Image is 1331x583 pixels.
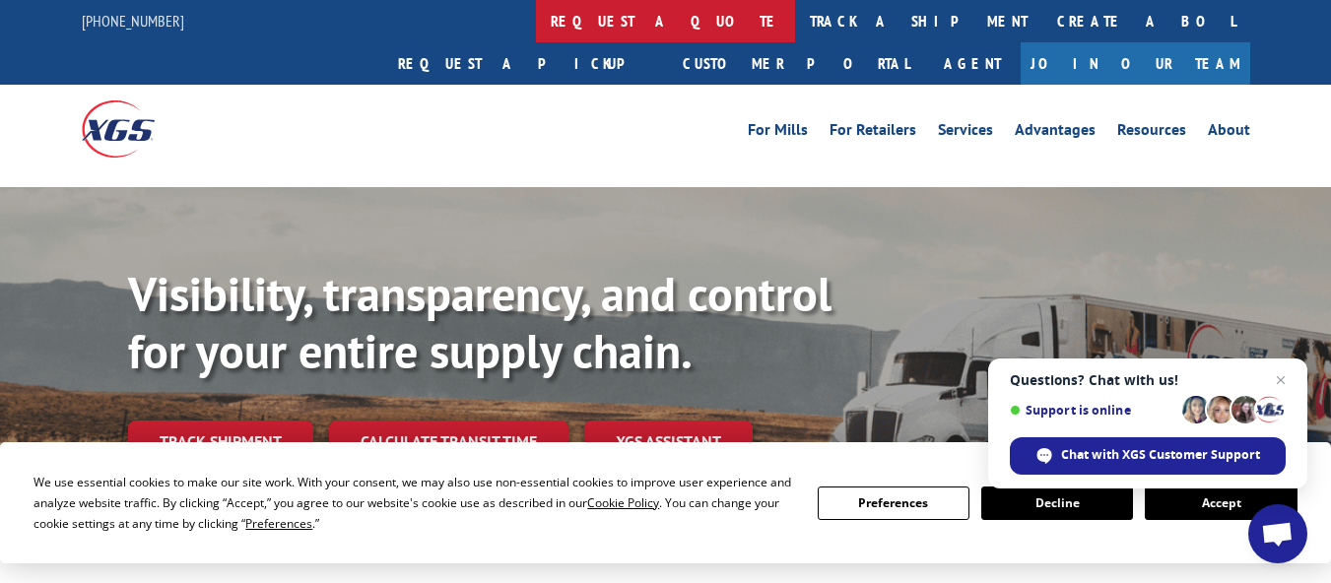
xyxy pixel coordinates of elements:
a: Customer Portal [668,42,924,85]
a: Calculate transit time [329,421,568,463]
a: Track shipment [128,421,313,462]
div: Open chat [1248,504,1307,563]
span: Cookie Policy [587,494,659,511]
span: Chat with XGS Customer Support [1061,446,1260,464]
a: Resources [1117,122,1186,144]
a: [PHONE_NUMBER] [82,11,184,31]
a: Services [938,122,993,144]
a: Join Our Team [1021,42,1250,85]
a: For Mills [748,122,808,144]
a: Advantages [1015,122,1096,144]
button: Preferences [818,486,969,520]
button: Accept [1145,486,1297,520]
span: Close chat [1269,368,1293,392]
a: Request a pickup [383,42,668,85]
span: Preferences [245,515,312,532]
div: Chat with XGS Customer Support [1010,437,1286,475]
span: Support is online [1010,403,1175,418]
a: XGS ASSISTANT [584,421,753,463]
a: For Retailers [830,122,916,144]
a: About [1208,122,1250,144]
span: Questions? Chat with us! [1010,372,1286,388]
b: Visibility, transparency, and control for your entire supply chain. [128,263,832,381]
button: Decline [981,486,1133,520]
div: We use essential cookies to make our site work. With your consent, we may also use non-essential ... [33,472,793,534]
a: Agent [924,42,1021,85]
